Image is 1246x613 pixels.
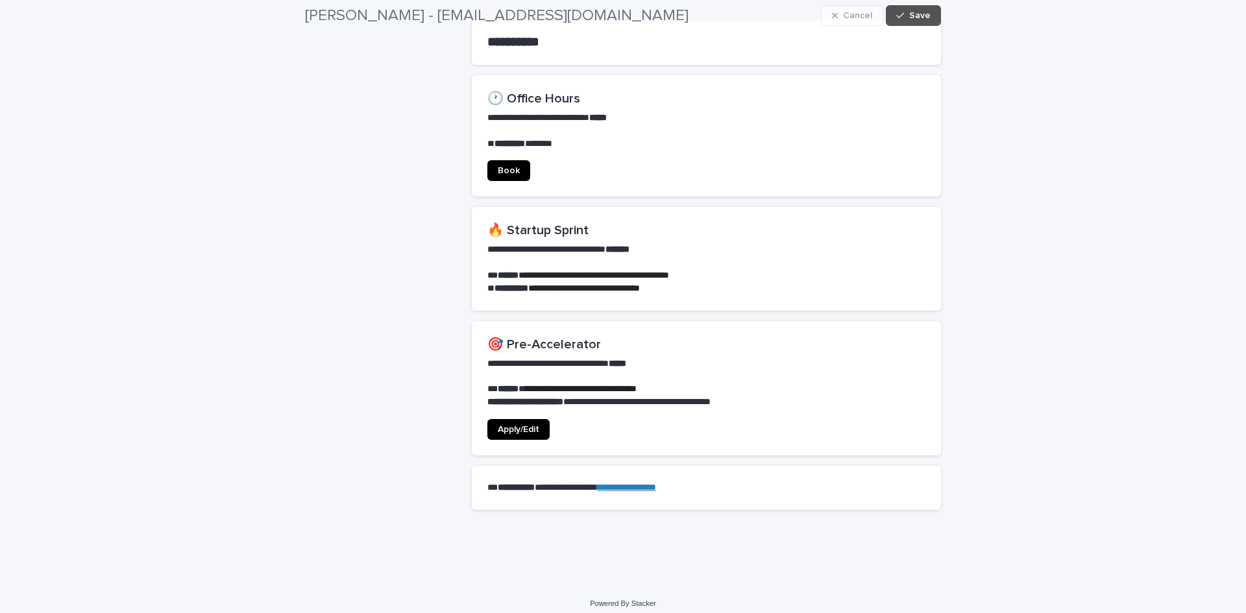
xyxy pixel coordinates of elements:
[909,11,931,20] span: Save
[886,5,941,26] button: Save
[821,5,883,26] button: Cancel
[498,425,539,434] span: Apply/Edit
[487,222,925,238] h2: 🔥 Startup Sprint
[487,419,550,440] a: Apply/Edit
[487,91,925,106] h2: 🕐 Office Hours
[498,166,520,175] span: Book
[843,11,872,20] span: Cancel
[590,599,655,607] a: Powered By Stacker
[487,160,530,181] a: Book
[305,6,689,25] h2: [PERSON_NAME] - [EMAIL_ADDRESS][DOMAIN_NAME]
[487,337,925,352] h2: 🎯 Pre-Accelerator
